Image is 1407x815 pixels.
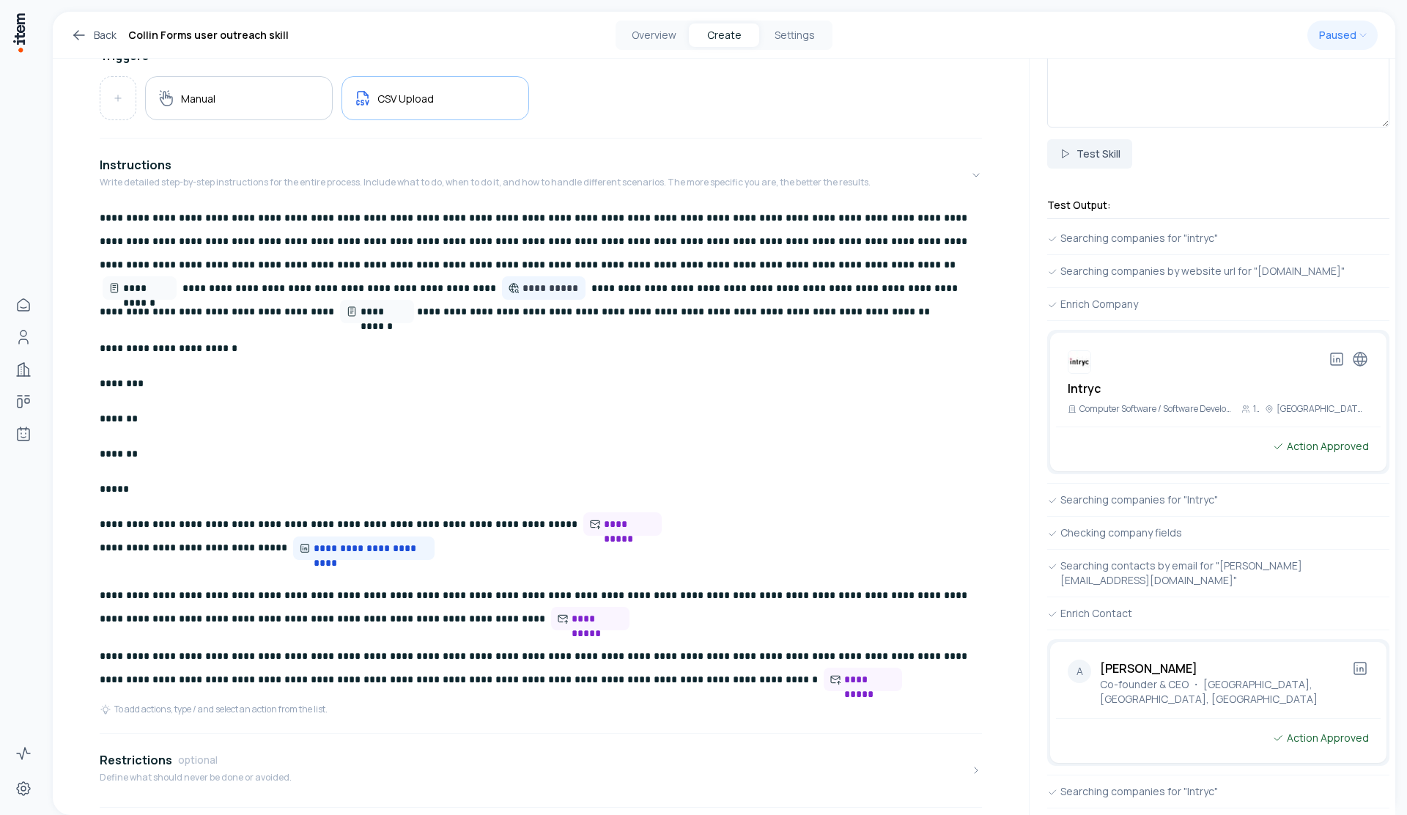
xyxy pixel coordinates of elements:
[9,290,38,320] a: Home
[100,740,982,801] button: RestrictionsoptionalDefine what should never be done or avoided.
[70,26,117,44] a: Back
[1047,606,1389,621] div: Enrich Contact
[100,751,172,769] h4: Restrictions
[1047,231,1389,246] div: Searching companies for "intryc"
[1277,403,1369,415] p: [GEOGRAPHIC_DATA], [GEOGRAPHIC_DATA]
[1047,558,1389,588] div: Searching contacts by email for "[PERSON_NAME][EMAIL_ADDRESS][DOMAIN_NAME]"
[1272,439,1369,454] div: Action Approved
[9,355,38,384] a: Companies
[1047,139,1132,169] button: Test Skill
[618,23,689,47] button: Overview
[100,76,982,132] div: Triggers
[1079,403,1236,415] p: Computer Software / Software Development / Business/Productivity Software
[128,26,289,44] h1: Collin Forms user outreach skill
[1068,660,1091,683] div: A
[12,12,26,54] img: Item Brain Logo
[1047,493,1389,507] div: Searching companies for "Intryc"
[178,753,218,767] span: optional
[1253,403,1259,415] p: 11-50
[689,23,759,47] button: Create
[100,144,982,206] button: InstructionsWrite detailed step-by-step instructions for the entire process. Include what to do, ...
[100,206,982,727] div: InstructionsWrite detailed step-by-step instructions for the entire process. Include what to do, ...
[9,739,38,768] a: Activity
[9,387,38,416] a: Deals
[1047,297,1389,311] div: Enrich Company
[759,23,830,47] button: Settings
[1068,350,1091,374] img: Intryc
[1272,731,1369,745] div: Action Approved
[1047,264,1389,279] div: Searching companies by website url for "[DOMAIN_NAME]"
[1100,677,1351,707] p: Co-founder & CEO ・ [GEOGRAPHIC_DATA], [GEOGRAPHIC_DATA], [GEOGRAPHIC_DATA]
[100,156,171,174] h4: Instructions
[9,419,38,449] a: Agents
[181,92,215,106] h5: Manual
[100,177,871,188] p: Write detailed step-by-step instructions for the entire process. Include what to do, when to do i...
[100,704,328,715] div: To add actions, type / and select an action from the list.
[9,774,38,803] a: Settings
[1047,784,1389,799] div: Searching companies for "Intryc"
[9,322,38,352] a: People
[1068,380,1101,397] h2: Intryc
[1100,660,1351,677] h2: [PERSON_NAME]
[100,772,292,783] p: Define what should never be done or avoided.
[377,92,434,106] h5: CSV Upload
[1047,198,1389,213] h3: Test Output:
[1047,525,1389,540] div: Checking company fields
